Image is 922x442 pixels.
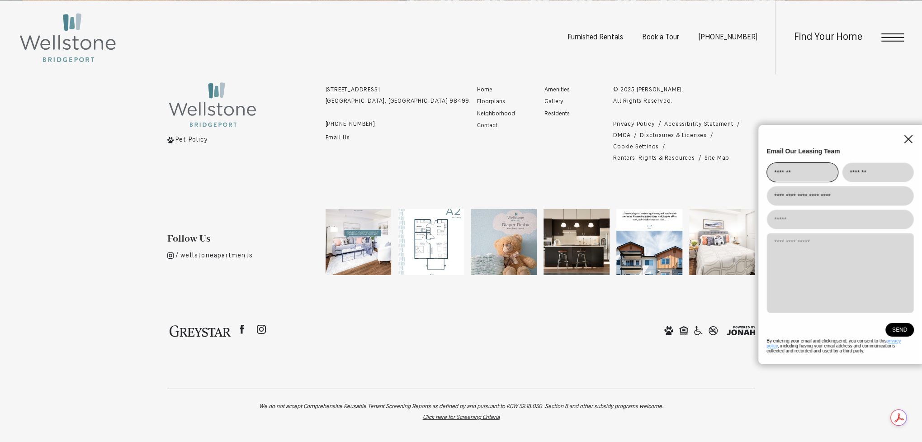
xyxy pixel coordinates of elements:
a: Greystar logo and Greystar website [170,324,231,338]
img: Instagram post from @wellstoneapartments on May 06, 2025 00:00:00am [326,209,392,275]
p: © 2025 [PERSON_NAME]. [613,84,755,95]
img: Instagram post from @wellstoneapartments on May 05, 2025 00:00:00am [398,209,464,275]
p: We do not accept Comprehensive Reusable Tenant Screening Reports as defined by and pursuant to RC... [181,403,742,422]
span: Contact [477,123,497,128]
img: Wellstone [18,11,118,63]
a: Local and State Disclosures and License Information [640,130,707,141]
a: Get Directions to 12535 Bridgeport Way SW Lakewood, WA 98499 [326,84,470,107]
span: [PHONE_NUMBER] [698,33,757,41]
a: Find Your Home [794,32,862,43]
div: Pet Friendly [664,326,673,337]
a: Website Site Map [705,152,729,164]
div: Site Disclaimer [167,403,755,422]
img: Instagram post from @wellstoneapartments on May 04, 2025 00:00:00am [471,209,537,275]
a: Equal Housing Opportunity and Greystar Fair Housing Statement [679,326,689,337]
a: Go to Neighborhood [473,108,534,120]
span: [PHONE_NUMBER] [326,121,375,127]
a: Follow us on Instagram [252,320,270,338]
a: Click here for Screening Criteria [181,413,742,422]
a: Furnished Rentals [567,33,623,41]
a: Follow wellstoneapartments on Instagram [167,251,326,261]
div: Main [473,84,601,132]
a: Greystar DMCA policy [613,130,630,141]
a: Accessibility Statement [664,119,733,130]
a: Call Us [326,119,470,130]
img: Instagram post from @wellstoneapartments on May 02, 2025 00:00:00am [616,209,682,275]
a: Book a Tour [642,33,679,41]
span: Residents [544,111,569,117]
a: Greystar privacy policy [613,119,655,130]
span: / wellstoneapartments [175,252,253,259]
a: Go to Home [473,84,534,96]
a: View Jonah Digital Agency Website [727,326,755,337]
a: Renters' Rights & Resources [613,152,695,164]
a: Email Us [326,132,470,143]
span: Pet Policy [175,137,208,143]
a: Go to Amenities [539,84,601,96]
img: Instagram post from @wellstoneapartments on May 03, 2025 00:00:00am [544,209,610,275]
a: Accessible community and Greystar Fair Housing Statement [694,326,702,337]
a: Go to Floorplans [473,96,534,108]
a: Go to Gallery [539,96,601,108]
span: Gallery [544,99,563,105]
p: Follow Us [167,233,326,244]
a: Cookie Settings [613,141,659,152]
a: Call Us at (253) 642-8681 [698,33,757,41]
a: Go to Contact [473,120,601,132]
span: Floorplans [477,99,505,105]
img: Wellstone [167,81,258,128]
p: All Rights Reserved. [613,95,755,107]
span: Neighborhood [477,111,515,117]
a: Follow us on Facebook [233,320,251,338]
div: Smoke-Free [709,326,718,337]
a: Go to Residents [539,108,601,120]
span: Home [477,87,492,93]
span: Amenities [544,87,569,93]
img: Instagram post from @wellstoneapartments on May 01, 2025 00:00:00am [689,209,755,275]
button: Open Menu [881,33,904,41]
